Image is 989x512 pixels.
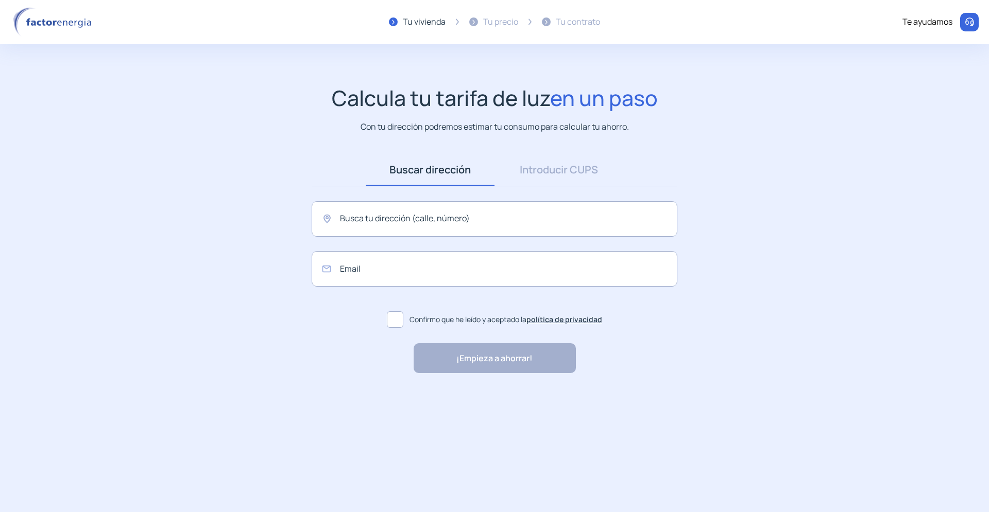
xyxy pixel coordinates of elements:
span: Confirmo que he leído y aceptado la [410,314,602,325]
div: Te ayudamos [902,15,952,29]
p: Con tu dirección podremos estimar tu consumo para calcular tu ahorro. [361,120,629,133]
div: Tu vivienda [403,15,446,29]
h1: Calcula tu tarifa de luz [332,85,658,111]
span: en un paso [550,83,658,112]
a: Introducir CUPS [494,154,623,186]
a: Buscar dirección [366,154,494,186]
img: logo factor [10,7,98,37]
a: política de privacidad [526,314,602,324]
div: Tu precio [483,15,518,29]
div: Tu contrato [556,15,600,29]
img: llamar [964,17,975,27]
